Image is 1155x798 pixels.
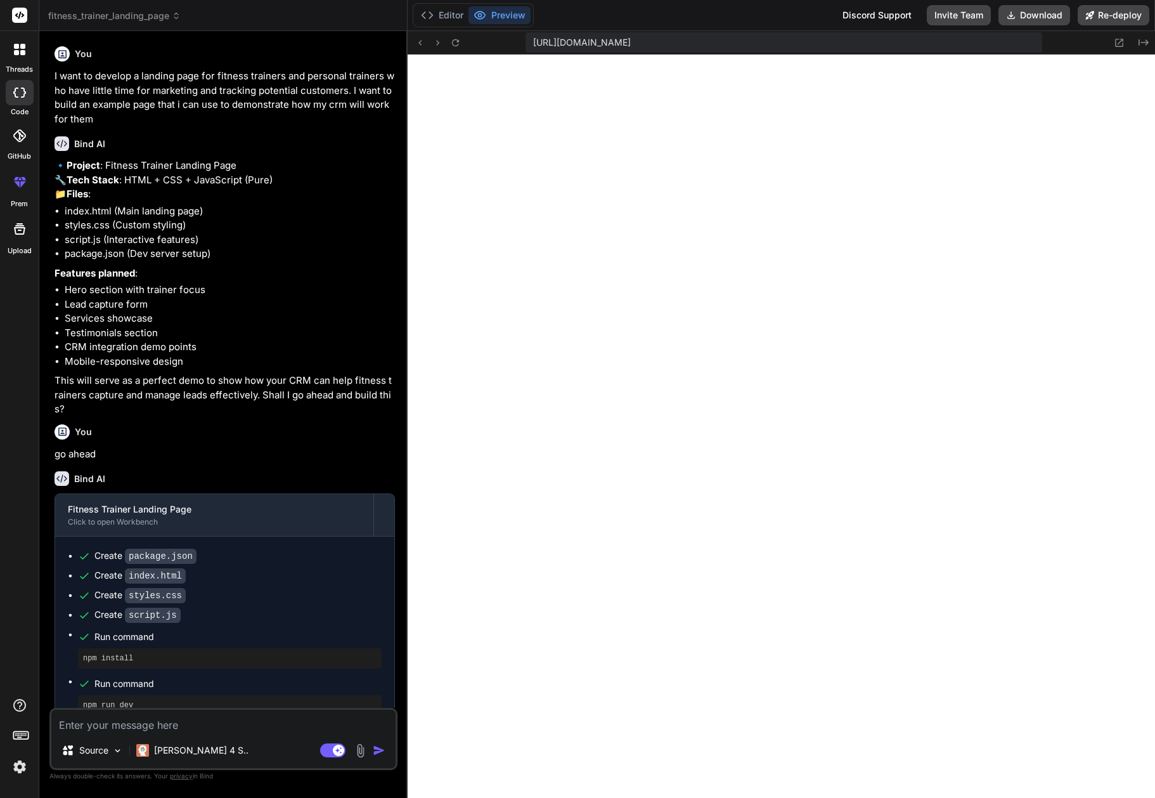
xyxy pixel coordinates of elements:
[125,608,181,623] code: script.js
[94,677,382,690] span: Run command
[65,233,395,247] li: script.js (Interactive features)
[55,447,395,462] p: go ahead
[75,48,92,60] h6: You
[65,326,395,341] li: Testimonials section
[125,588,186,603] code: styles.css
[408,55,1155,798] iframe: Preview
[927,5,991,25] button: Invite Team
[353,743,368,758] img: attachment
[94,631,382,643] span: Run command
[68,503,361,516] div: Fitness Trainer Landing Page
[65,311,395,326] li: Services showcase
[125,568,186,584] code: index.html
[83,700,377,710] pre: npm run dev
[48,10,181,22] span: fitness_trainer_landing_page
[65,247,395,261] li: package.json (Dev server setup)
[65,355,395,369] li: Mobile-responsive design
[65,298,395,312] li: Lead capture form
[125,549,197,564] code: package.json
[75,426,92,438] h6: You
[65,283,395,298] li: Hero section with trainer focus
[79,744,108,757] p: Source
[94,589,186,602] div: Create
[55,267,135,279] strong: Features planned
[8,245,32,256] label: Upload
[468,6,531,24] button: Preview
[11,199,28,209] label: prem
[11,107,29,117] label: code
[533,36,631,49] span: [URL][DOMAIN_NAME]
[416,6,468,24] button: Editor
[94,549,197,563] div: Create
[112,745,123,756] img: Pick Models
[67,188,88,200] strong: Files
[55,69,395,126] p: I want to develop a landing page for fitness trainers and personal trainers who have little time ...
[154,744,248,757] p: [PERSON_NAME] 4 S..
[65,204,395,219] li: index.html (Main landing page)
[67,174,119,186] strong: Tech Stack
[55,374,395,417] p: This will serve as a perfect demo to show how your CRM can help fitness trainers capture and mana...
[8,151,31,162] label: GitHub
[74,138,105,150] h6: Bind AI
[55,266,395,281] p: :
[1078,5,1149,25] button: Re-deploy
[67,159,100,171] strong: Project
[6,64,33,75] label: threads
[94,569,186,582] div: Create
[55,494,373,536] button: Fitness Trainer Landing PageClick to open Workbench
[94,608,181,622] div: Create
[65,340,395,355] li: CRM integration demo points
[9,756,30,778] img: settings
[998,5,1070,25] button: Download
[74,473,105,485] h6: Bind AI
[55,159,395,202] p: 🔹 : Fitness Trainer Landing Page 🔧 : HTML + CSS + JavaScript (Pure) 📁 :
[170,772,193,780] span: privacy
[83,653,377,664] pre: npm install
[373,744,385,757] img: icon
[65,218,395,233] li: styles.css (Custom styling)
[835,5,919,25] div: Discord Support
[68,517,361,527] div: Click to open Workbench
[136,744,149,757] img: Claude 4 Sonnet
[49,770,397,782] p: Always double-check its answers. Your in Bind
